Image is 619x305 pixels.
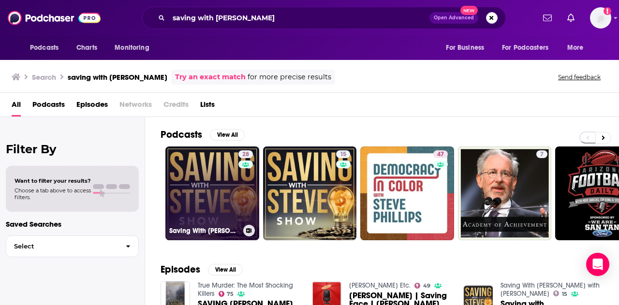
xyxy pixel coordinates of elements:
button: Show profile menu [590,7,611,29]
h2: Episodes [161,263,200,276]
span: Select [6,243,118,249]
img: User Profile [590,7,611,29]
span: Open Advanced [434,15,474,20]
span: More [567,41,584,55]
a: 15 [553,290,567,296]
a: 47 [360,146,454,240]
span: Networks [119,97,152,116]
span: Charts [76,41,97,55]
a: 75 [219,291,234,297]
button: Send feedback [555,73,604,81]
a: 7 [458,146,552,240]
span: 7 [540,150,544,160]
a: Episodes [76,97,108,116]
span: 15 [340,150,346,160]
span: for more precise results [248,72,331,83]
button: Open AdvancedNew [429,12,478,24]
span: For Podcasters [502,41,548,55]
a: Podcasts [32,97,65,116]
a: PodcastsView All [161,129,245,141]
a: Show notifications dropdown [539,10,556,26]
span: 47 [437,150,444,160]
h3: Search [32,73,56,82]
a: 15 [336,150,350,158]
h2: Podcasts [161,129,202,141]
span: Choose a tab above to access filters. [15,187,91,201]
a: 7 [536,150,547,158]
span: 28 [242,150,249,160]
span: Monitoring [115,41,149,55]
a: True Murder: The Most Shocking Killers [198,281,293,298]
button: open menu [560,39,596,57]
a: Saving With Steve with Steve Sexton [501,281,600,298]
span: 15 [562,292,567,296]
input: Search podcasts, credits, & more... [169,10,429,26]
h2: Filter By [6,142,139,156]
a: 47 [433,150,448,158]
button: open menu [439,39,496,57]
div: Search podcasts, credits, & more... [142,7,506,29]
button: open menu [496,39,562,57]
button: open menu [23,39,71,57]
img: Podchaser - Follow, Share and Rate Podcasts [8,9,101,27]
h3: saving with [PERSON_NAME] [68,73,167,82]
button: Select [6,235,139,257]
a: Lists [200,97,215,116]
svg: Add a profile image [604,7,611,15]
a: All [12,97,21,116]
a: EpisodesView All [161,263,243,276]
span: Podcasts [30,41,59,55]
span: Logged in as HavasFormulab2b [590,7,611,29]
span: For Business [446,41,484,55]
a: Steve Brown Etc. [349,281,411,290]
p: Saved Searches [6,219,139,229]
a: 28Saving With [PERSON_NAME] [165,146,259,240]
h3: Saving With [PERSON_NAME] [169,227,239,235]
span: 49 [423,284,430,288]
a: 28 [238,150,253,158]
span: Want to filter your results? [15,177,91,184]
a: 15 [263,146,357,240]
button: open menu [108,39,162,57]
span: 75 [227,292,234,296]
button: View All [208,264,243,276]
a: Charts [70,39,103,57]
a: Try an exact match [175,72,246,83]
div: Open Intercom Messenger [586,253,609,276]
a: Show notifications dropdown [563,10,578,26]
button: View All [210,129,245,141]
span: New [460,6,478,15]
span: Credits [163,97,189,116]
a: 49 [414,283,430,289]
